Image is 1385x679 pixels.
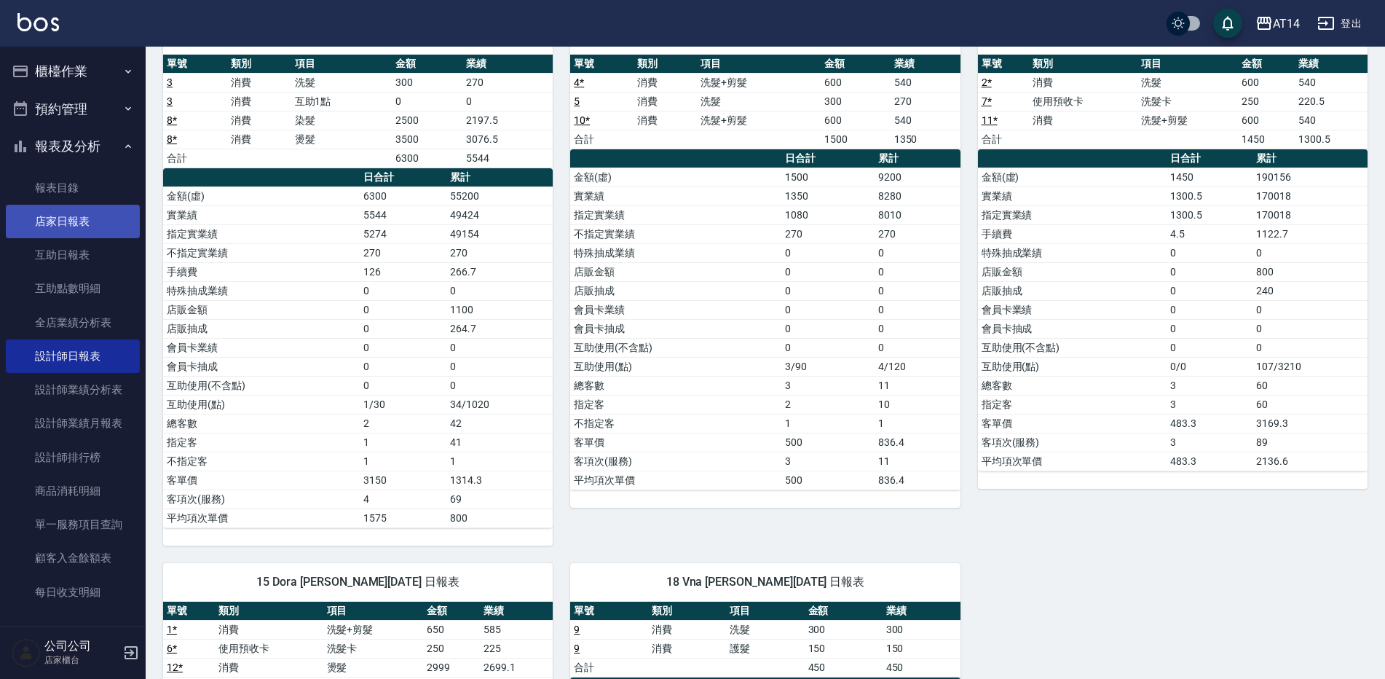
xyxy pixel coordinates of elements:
[392,149,462,168] td: 6300
[1137,73,1238,92] td: 洗髮
[570,55,634,74] th: 單號
[462,111,553,130] td: 2197.5
[1167,205,1252,224] td: 1300.5
[360,281,446,300] td: 0
[446,414,553,433] td: 42
[1295,111,1368,130] td: 540
[163,243,360,262] td: 不指定實業績
[875,395,960,414] td: 10
[1295,73,1368,92] td: 540
[6,90,140,128] button: 預約管理
[227,92,291,111] td: 消費
[875,319,960,338] td: 0
[323,620,424,639] td: 洗髮+剪髮
[1167,281,1252,300] td: 0
[978,187,1167,205] td: 實業績
[570,243,781,262] td: 特殊抽成業績
[446,376,553,395] td: 0
[1137,111,1238,130] td: 洗髮+剪髮
[978,262,1167,281] td: 店販金額
[360,205,446,224] td: 5544
[891,55,960,74] th: 業績
[570,187,781,205] td: 實業績
[291,55,392,74] th: 項目
[875,300,960,319] td: 0
[891,92,960,111] td: 270
[978,376,1167,395] td: 總客數
[570,130,634,149] td: 合計
[12,638,41,667] img: Person
[163,395,360,414] td: 互助使用(點)
[570,376,781,395] td: 總客數
[163,452,360,471] td: 不指定客
[697,73,820,92] td: 洗髮+剪髮
[821,92,891,111] td: 300
[480,639,553,658] td: 225
[360,452,446,471] td: 1
[392,130,462,149] td: 3500
[392,111,462,130] td: 2500
[446,319,553,338] td: 264.7
[181,575,535,589] span: 15 Dora [PERSON_NAME][DATE] 日報表
[462,55,553,74] th: 業績
[215,658,323,677] td: 消費
[781,281,875,300] td: 0
[883,639,960,658] td: 150
[570,262,781,281] td: 店販金額
[875,357,960,376] td: 4/120
[6,576,140,609] a: 每日收支明細
[574,643,580,654] a: 9
[360,243,446,262] td: 270
[875,471,960,490] td: 836.4
[875,187,960,205] td: 8280
[1252,149,1368,168] th: 累計
[446,224,553,243] td: 49154
[6,205,140,238] a: 店家日報表
[163,281,360,300] td: 特殊抽成業績
[163,205,360,224] td: 實業績
[167,76,173,88] a: 3
[781,338,875,357] td: 0
[891,111,960,130] td: 540
[1295,130,1368,149] td: 1300.5
[875,243,960,262] td: 0
[360,319,446,338] td: 0
[570,300,781,319] td: 會員卡業績
[570,281,781,300] td: 店販抽成
[360,490,446,509] td: 4
[163,357,360,376] td: 會員卡抽成
[291,73,392,92] td: 洗髮
[1167,262,1252,281] td: 0
[360,433,446,452] td: 1
[875,149,960,168] th: 累計
[781,224,875,243] td: 270
[1167,338,1252,357] td: 0
[978,414,1167,433] td: 客單價
[1167,149,1252,168] th: 日合計
[163,471,360,490] td: 客單價
[462,149,553,168] td: 5544
[781,357,875,376] td: 3/90
[6,306,140,339] a: 全店業績分析表
[360,395,446,414] td: 1/30
[446,338,553,357] td: 0
[1273,15,1300,33] div: AT14
[6,339,140,373] a: 設計師日報表
[648,602,726,621] th: 類別
[978,319,1167,338] td: 會員卡抽成
[480,658,553,677] td: 2699.1
[1252,338,1368,357] td: 0
[446,168,553,187] th: 累計
[805,639,883,658] td: 150
[781,395,875,414] td: 2
[821,73,891,92] td: 600
[697,55,820,74] th: 項目
[1252,433,1368,452] td: 89
[360,300,446,319] td: 0
[215,620,323,639] td: 消費
[446,490,553,509] td: 69
[1167,243,1252,262] td: 0
[1252,262,1368,281] td: 800
[978,357,1167,376] td: 互助使用(點)
[1252,300,1368,319] td: 0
